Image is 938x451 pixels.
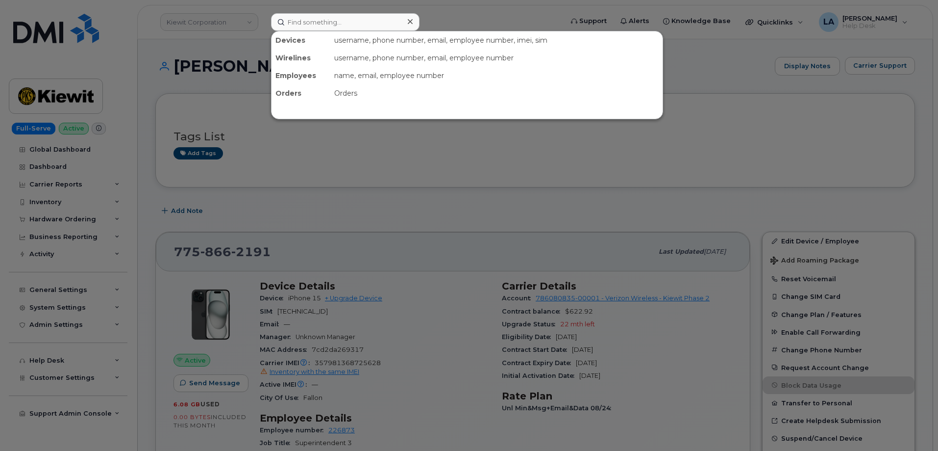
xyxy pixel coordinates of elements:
[272,84,330,102] div: Orders
[330,84,663,102] div: Orders
[272,31,330,49] div: Devices
[330,31,663,49] div: username, phone number, email, employee number, imei, sim
[272,49,330,67] div: Wirelines
[330,49,663,67] div: username, phone number, email, employee number
[895,408,931,444] iframe: Messenger Launcher
[330,67,663,84] div: name, email, employee number
[272,67,330,84] div: Employees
